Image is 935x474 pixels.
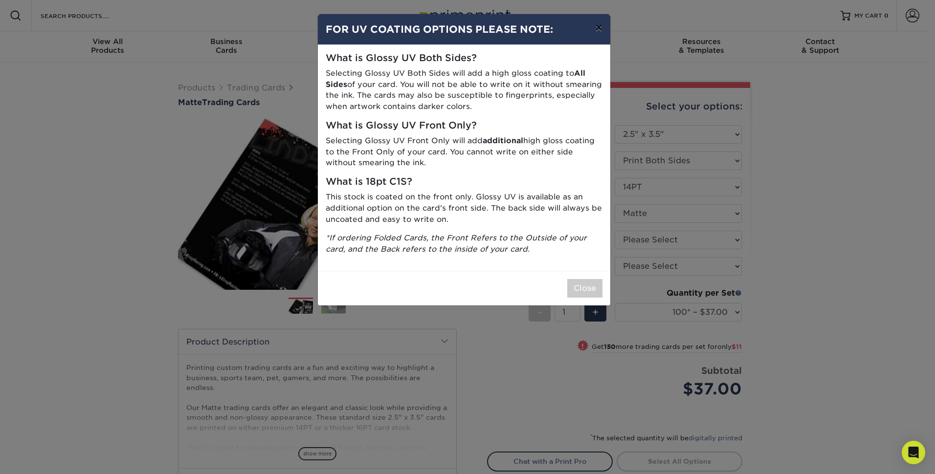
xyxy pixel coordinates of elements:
[483,136,523,145] strong: additional
[326,68,602,112] p: Selecting Glossy UV Both Sides will add a high gloss coating to of your card. You will not be abl...
[326,68,585,89] strong: All Sides
[326,176,602,188] h5: What is 18pt C1S?
[587,14,610,42] button: ×
[326,22,602,37] h4: FOR UV COATING OPTIONS PLEASE NOTE:
[902,441,925,464] div: Open Intercom Messenger
[326,53,602,64] h5: What is Glossy UV Both Sides?
[326,120,602,131] h5: What is Glossy UV Front Only?
[326,233,587,254] i: *If ordering Folded Cards, the Front Refers to the Outside of your card, and the Back refers to t...
[567,279,602,298] button: Close
[326,192,602,225] p: This stock is coated on the front only. Glossy UV is available as an additional option on the car...
[326,135,602,169] p: Selecting Glossy UV Front Only will add high gloss coating to the Front Only of your card. You ca...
